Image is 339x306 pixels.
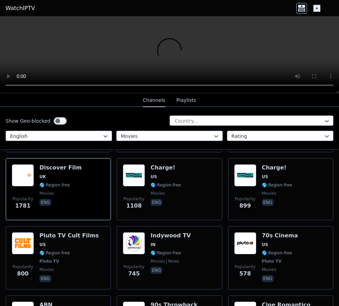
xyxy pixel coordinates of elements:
span: US [262,242,268,247]
span: movies [39,191,54,196]
span: US [262,174,268,180]
span: US [150,174,157,180]
span: Popularity [123,196,144,202]
span: Pluto TV [262,259,282,264]
span: Pluto TV [39,259,59,264]
button: Channels [143,94,165,107]
span: 1781 [15,202,31,210]
span: 🌎 Region-free [262,182,292,188]
img: Discover Film [12,164,34,186]
img: Charge! [234,164,256,186]
span: Popularity [12,264,33,270]
span: news [166,259,179,264]
p: eng [39,199,51,206]
p: eng [150,199,162,206]
a: WatchIPTV [6,4,35,12]
span: IN [150,242,156,247]
span: 1108 [126,202,142,210]
img: Charge! [123,164,145,186]
h6: Charge! [262,164,292,171]
span: 🌎 Region-free [150,250,181,256]
span: Popularity [235,196,256,202]
span: UK [39,174,46,180]
h6: Discover Film [39,164,82,171]
span: 899 [239,202,251,210]
span: Popularity [235,264,256,270]
span: 800 [17,270,28,278]
h6: Pluto TV Cult Films [39,232,99,239]
span: US [39,242,46,247]
span: 🌎 Region-free [150,182,181,188]
img: 70s Cinema [234,232,256,254]
span: 🌎 Region-free [39,250,70,256]
span: movies [150,259,165,264]
p: eng [262,199,274,206]
label: Show Geo-blocked [6,117,51,124]
span: movies [39,267,54,272]
span: movies [262,191,276,196]
span: Popularity [123,264,144,270]
p: eng [262,275,274,282]
span: 🌎 Region-free [39,182,70,188]
p: eng [39,275,51,282]
p: eng [150,267,162,274]
span: 578 [239,270,251,278]
h6: Indywood TV [150,232,191,239]
span: 745 [128,270,140,278]
h6: 70s Cinema [262,232,298,239]
img: Pluto TV Cult Films [12,232,34,254]
h6: Charge! [150,164,181,171]
span: 🌎 Region-free [262,250,292,256]
img: Indywood TV [123,232,145,254]
button: Playlists [176,94,196,107]
span: movies [150,191,165,196]
span: movies [262,267,276,272]
span: Popularity [12,196,33,202]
